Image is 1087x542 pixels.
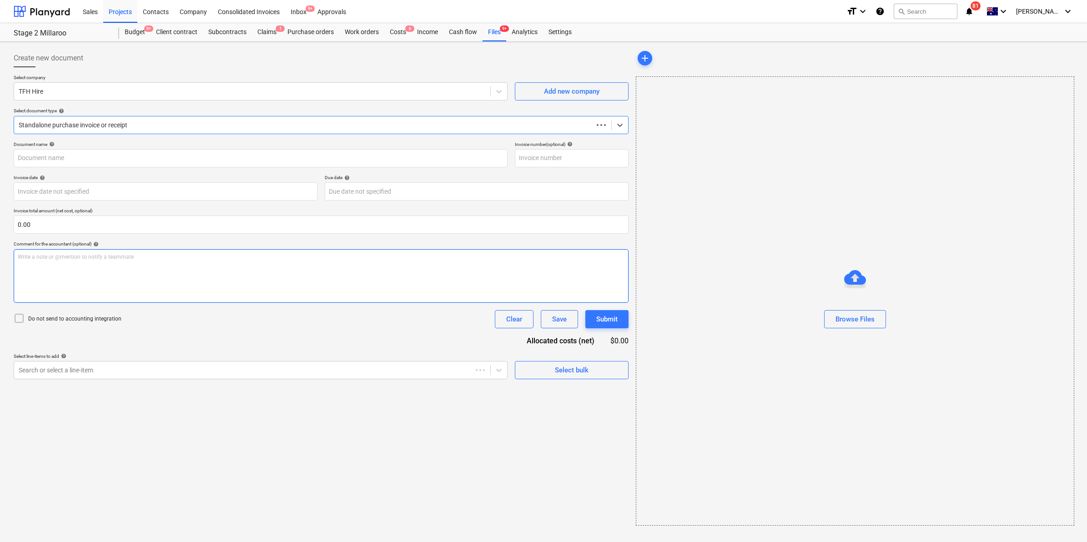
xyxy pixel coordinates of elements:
[857,6,868,17] i: keyboard_arrow_down
[14,149,508,167] input: Document name
[543,23,577,41] a: Settings
[544,85,599,97] div: Add new company
[495,310,533,328] button: Clear
[91,241,99,247] span: help
[325,182,629,201] input: Due date not specified
[443,23,483,41] a: Cash flow
[384,23,412,41] div: Costs
[541,310,578,328] button: Save
[14,208,629,216] p: Invoice total amount (net cost, optional)
[846,6,857,17] i: format_size
[14,53,83,64] span: Create new document
[510,336,609,346] div: Allocated costs (net)
[965,6,974,17] i: notifications
[971,1,981,10] span: 81
[203,23,252,41] a: Subcontracts
[252,23,282,41] a: Claims1
[500,25,509,32] span: 9+
[14,216,629,234] input: Invoice total amount (net cost, optional)
[412,23,443,41] a: Income
[483,23,506,41] a: Files9+
[998,6,1009,17] i: keyboard_arrow_down
[515,149,629,167] input: Invoice number
[824,310,886,328] button: Browse Files
[57,108,64,114] span: help
[835,313,875,325] div: Browse Files
[14,108,629,114] div: Select document type
[252,23,282,41] div: Claims
[38,175,45,181] span: help
[585,310,629,328] button: Submit
[609,336,629,346] div: $0.00
[14,29,108,38] div: Stage 2 Millaroo
[1062,6,1073,17] i: keyboard_arrow_down
[636,76,1074,526] div: Browse Files
[59,353,66,359] span: help
[339,23,384,41] a: Work orders
[506,313,522,325] div: Clear
[119,23,151,41] div: Budget
[565,141,573,147] span: help
[14,175,317,181] div: Invoice date
[28,315,121,323] p: Do not send to accounting integration
[639,53,650,64] span: add
[14,75,508,82] p: Select company
[282,23,339,41] a: Purchase orders
[14,241,629,247] div: Comment for the accountant (optional)
[515,361,629,379] button: Select bulk
[515,141,629,147] div: Invoice number (optional)
[47,141,55,147] span: help
[596,313,618,325] div: Submit
[506,23,543,41] a: Analytics
[515,82,629,100] button: Add new company
[1016,8,1062,15] span: [PERSON_NAME]
[276,25,285,32] span: 1
[144,25,153,32] span: 9+
[325,175,629,181] div: Due date
[14,141,508,147] div: Document name
[342,175,350,181] span: help
[151,23,203,41] a: Client contract
[14,353,508,359] div: Select line-items to add
[894,4,957,19] button: Search
[552,313,567,325] div: Save
[14,182,317,201] input: Invoice date not specified
[876,6,885,17] i: Knowledge base
[898,8,905,15] span: search
[405,25,414,32] span: 6
[119,23,151,41] a: Budget9+
[483,23,506,41] div: Files
[306,5,315,12] span: 9+
[555,364,589,376] div: Select bulk
[384,23,412,41] a: Costs6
